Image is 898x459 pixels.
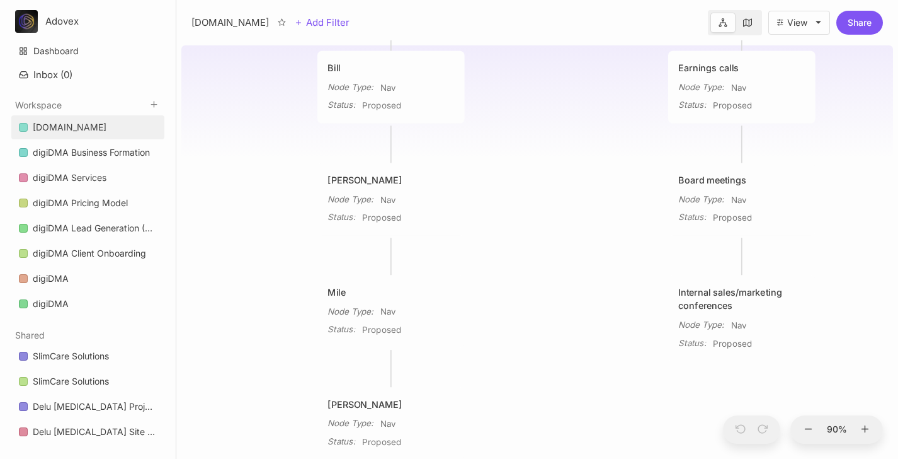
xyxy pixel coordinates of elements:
div: Node Type : [327,192,373,206]
div: Status : [678,337,706,351]
a: Delu [MEDICAL_DATA] Project Management [11,395,164,419]
div: digiDMA Client Onboarding [33,246,146,261]
span: Nav [380,417,395,431]
button: Workspace [15,100,62,110]
a: digiDMA Pricing Model [11,191,164,215]
span: Proposed [362,211,401,225]
div: digiDMA Business Formation [11,141,164,165]
div: Delu [MEDICAL_DATA] Site Nav [33,424,157,439]
div: Mile [327,286,454,299]
span: Proposed [713,337,752,351]
div: digiDMA [11,267,164,291]
div: Status : [327,211,355,224]
span: Nav [380,81,395,95]
div: Node Type : [327,80,373,94]
span: Proposed [713,99,752,113]
div: digiDMA [33,271,69,286]
span: Nav [731,193,746,207]
span: Nav [731,319,746,333]
a: SlimCare Solutions [11,344,164,368]
div: digiDMA [33,296,69,311]
a: digiDMA [11,267,164,291]
div: [DOMAIN_NAME] [33,120,106,135]
div: SlimCare Solutions [11,369,164,394]
div: Board meetingsNode Type:NavStatus:Proposed [668,163,816,236]
div: digiDMA Client Onboarding [11,241,164,266]
a: SlimCare Solutions [11,369,164,393]
div: SlimCare Solutions [11,344,164,369]
div: Workspace [11,112,164,321]
div: SlimCare Solutions [33,374,109,389]
div: Internal sales/marketing conferencesNode Type:NavStatus:Proposed [668,275,816,362]
div: Delu [MEDICAL_DATA] Project Management [33,399,157,414]
div: Status : [327,323,355,337]
a: digiDMA Services [11,166,164,190]
div: [PERSON_NAME] [327,398,454,412]
div: SlimCare Solutions [33,349,109,364]
button: 90% [822,415,852,444]
div: Node Type : [678,80,724,94]
span: Proposed [713,211,752,225]
button: Adovex [15,10,161,33]
div: digiDMA Lead Generation (Funnel) [33,221,157,236]
span: Nav [731,81,746,95]
a: digiDMA Lead Generation (Funnel) [11,216,164,240]
div: Earnings calls [678,61,805,75]
div: Internal sales/marketing conferences [678,286,805,313]
div: Delu [MEDICAL_DATA] Site Nav [11,420,164,444]
div: digiDMA Pricing Model [33,195,128,211]
div: Bill [327,61,454,75]
div: Node Type : [327,305,373,318]
div: digiDMA Services [33,170,106,185]
a: Delu [MEDICAL_DATA] Site Nav [11,420,164,444]
div: MileNode Type:NavStatus:Proposed [317,275,465,349]
div: [DOMAIN_NAME] [11,115,164,140]
a: digiDMA Business Formation [11,141,164,165]
div: digiDMA Business Formation [33,145,150,160]
div: Status : [327,98,355,112]
div: Earnings callsNode Type:NavStatus:Proposed [668,50,816,124]
button: Add Filter [295,15,350,30]
span: Proposed [362,436,401,450]
a: [DOMAIN_NAME] [11,115,164,139]
div: [DOMAIN_NAME] [191,15,269,30]
button: Shared [15,330,45,340]
span: Proposed [362,99,401,113]
div: [PERSON_NAME] [327,173,454,187]
button: Share [836,11,883,35]
div: BillNode Type:NavStatus:Proposed [317,50,465,124]
a: digiDMA [11,292,164,316]
button: Inbox (0) [11,64,164,86]
div: View [787,18,807,28]
button: View [768,11,830,35]
span: Add Filter [302,15,350,30]
div: Node Type : [327,417,373,431]
span: Nav [380,305,395,319]
div: Node Type : [678,192,724,206]
a: digiDMA Client Onboarding [11,241,164,265]
a: Dashboard [11,39,164,63]
div: digiDMA Lead Generation (Funnel) [11,216,164,241]
div: [PERSON_NAME]Node Type:NavStatus:Proposed [317,163,465,236]
div: Board meetings [678,173,805,187]
div: Adovex [45,16,140,27]
div: Status : [327,435,355,449]
span: Proposed [362,323,401,337]
div: Delu [MEDICAL_DATA] Project Management [11,395,164,419]
div: Shared [11,340,164,449]
div: Status : [678,98,706,112]
div: Status : [678,211,706,224]
span: Nav [380,193,395,207]
div: Node Type : [678,318,724,332]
